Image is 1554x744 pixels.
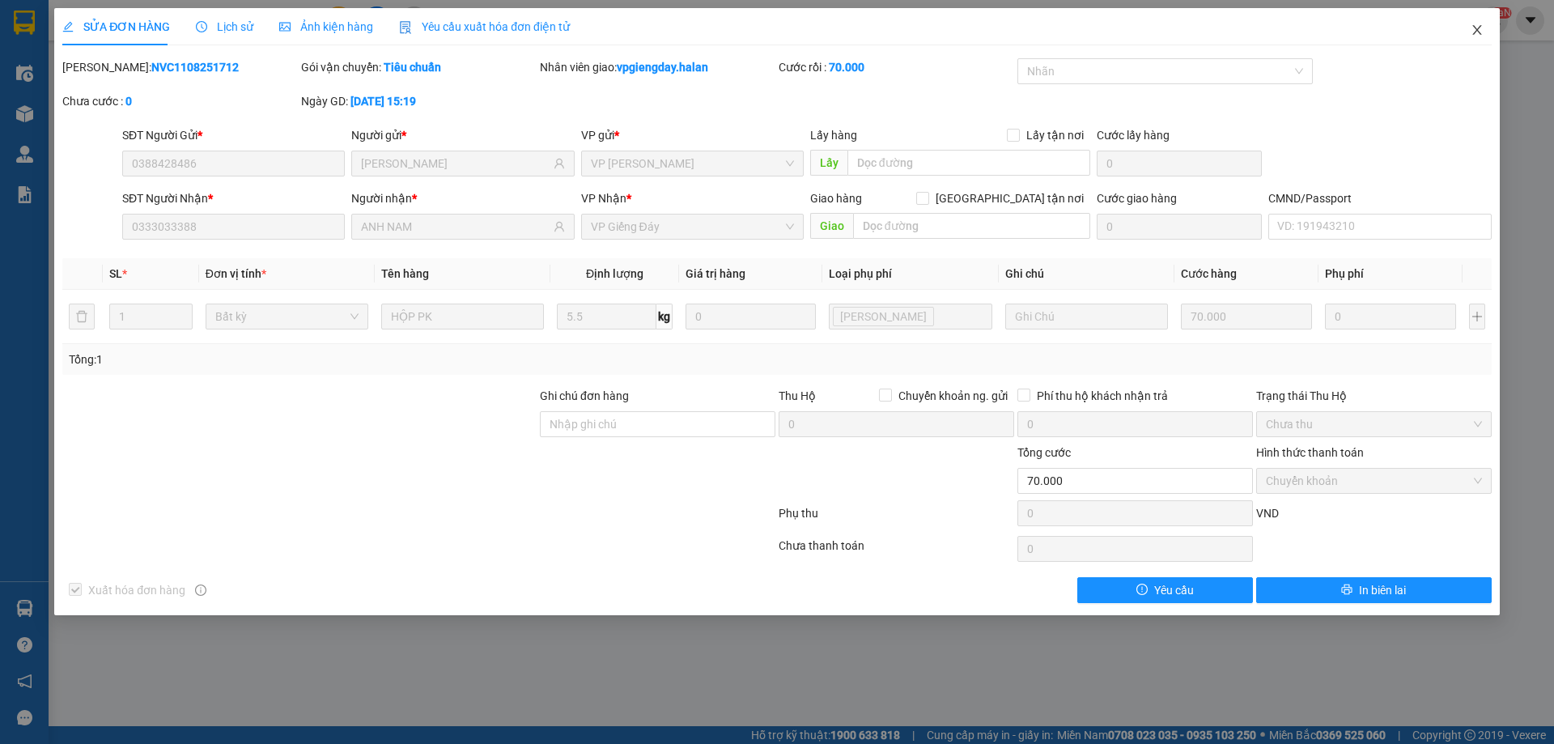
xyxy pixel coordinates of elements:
[892,387,1014,405] span: Chuyển khoản ng. gửi
[999,258,1174,290] th: Ghi chú
[686,267,745,280] span: Giá trị hàng
[822,258,998,290] th: Loại phụ phí
[62,21,74,32] span: edit
[1325,267,1364,280] span: Phụ phí
[1154,581,1194,599] span: Yêu cầu
[777,537,1016,565] div: Chưa thanh toán
[151,61,239,74] b: NVC1108251712
[125,95,132,108] b: 0
[540,58,775,76] div: Nhân viên giao:
[351,126,574,144] div: Người gửi
[581,192,626,205] span: VP Nhận
[1136,584,1148,597] span: exclamation-circle
[617,61,708,74] b: vpgiengday.halan
[279,21,291,32] span: picture
[122,189,345,207] div: SĐT Người Nhận
[196,21,207,32] span: clock-circle
[810,192,862,205] span: Giao hàng
[384,61,441,74] b: Tiêu chuẩn
[840,308,927,325] span: [PERSON_NAME]
[1181,267,1237,280] span: Cước hàng
[581,126,804,144] div: VP gửi
[1469,304,1485,329] button: plus
[779,58,1014,76] div: Cước rồi :
[833,307,934,326] span: Lưu kho
[1359,581,1406,599] span: In biên lai
[1097,214,1262,240] input: Cước giao hàng
[586,267,643,280] span: Định lượng
[1256,577,1492,603] button: printerIn biên lai
[656,304,673,329] span: kg
[122,126,345,144] div: SĐT Người Gửi
[361,218,550,236] input: Tên người nhận
[1266,469,1482,493] span: Chuyển khoản
[215,304,359,329] span: Bất kỳ
[540,411,775,437] input: Ghi chú đơn hàng
[810,213,853,239] span: Giao
[1256,507,1279,520] span: VND
[554,221,565,232] span: user
[62,58,298,76] div: [PERSON_NAME]:
[82,581,192,599] span: Xuất hóa đơn hàng
[1181,304,1312,329] input: 0
[1097,151,1262,176] input: Cước lấy hàng
[1097,129,1170,142] label: Cước lấy hàng
[301,58,537,76] div: Gói vận chuyển:
[1341,584,1352,597] span: printer
[381,267,429,280] span: Tên hàng
[554,158,565,169] span: user
[301,92,537,110] div: Ngày GD:
[196,20,253,33] span: Lịch sử
[1454,8,1500,53] button: Close
[810,150,847,176] span: Lấy
[69,304,95,329] button: delete
[109,267,122,280] span: SL
[853,213,1090,239] input: Dọc đường
[62,92,298,110] div: Chưa cước :
[777,504,1016,533] div: Phụ thu
[1097,192,1177,205] label: Cước giao hàng
[1266,412,1482,436] span: Chưa thu
[206,267,266,280] span: Đơn vị tính
[1017,446,1071,459] span: Tổng cước
[591,215,794,239] span: VP Giếng Đáy
[686,304,817,329] input: 0
[381,304,544,329] input: VD: Bàn, Ghế
[1471,23,1484,36] span: close
[540,389,629,402] label: Ghi chú đơn hàng
[361,155,550,172] input: Tên người gửi
[1005,304,1168,329] input: Ghi Chú
[1020,126,1090,144] span: Lấy tận nơi
[69,351,600,368] div: Tổng: 1
[1256,446,1364,459] label: Hình thức thanh toán
[929,189,1090,207] span: [GEOGRAPHIC_DATA] tận nơi
[1077,577,1253,603] button: exclamation-circleYêu cầu
[1268,189,1491,207] div: CMND/Passport
[399,21,412,34] img: icon
[279,20,373,33] span: Ảnh kiện hàng
[350,95,416,108] b: [DATE] 15:19
[195,585,206,596] span: info-circle
[1256,387,1492,405] div: Trạng thái Thu Hộ
[1030,387,1174,405] span: Phí thu hộ khách nhận trả
[829,61,864,74] b: 70.000
[810,129,857,142] span: Lấy hàng
[399,20,570,33] span: Yêu cầu xuất hóa đơn điện tử
[62,20,170,33] span: SỬA ĐƠN HÀNG
[351,189,574,207] div: Người nhận
[591,151,794,176] span: VP Nguyễn Văn Cừ
[779,389,816,402] span: Thu Hộ
[847,150,1090,176] input: Dọc đường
